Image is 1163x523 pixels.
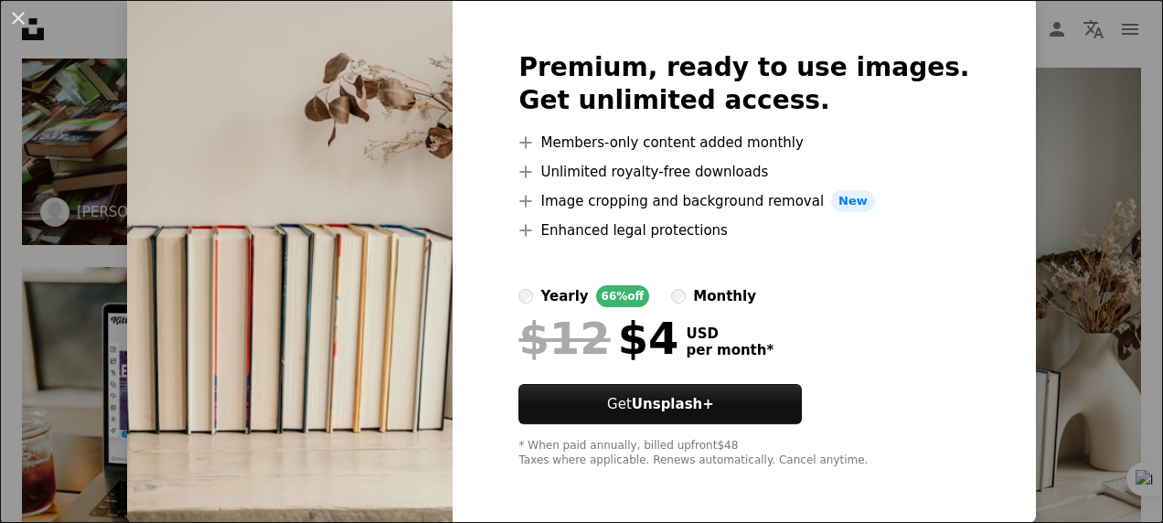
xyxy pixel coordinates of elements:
div: 66% off [596,285,650,307]
h2: Premium, ready to use images. Get unlimited access. [518,51,969,117]
div: yearly [540,285,588,307]
input: monthly [671,289,686,304]
span: $12 [518,315,610,362]
li: Enhanced legal protections [518,219,969,241]
li: Unlimited royalty-free downloads [518,161,969,183]
div: * When paid annually, billed upfront $48 Taxes where applicable. Renews automatically. Cancel any... [518,439,969,468]
strong: Unsplash+ [632,396,714,412]
li: Members-only content added monthly [518,132,969,154]
li: Image cropping and background removal [518,190,969,212]
span: USD [686,326,774,342]
input: yearly66%off [518,289,533,304]
div: $4 [518,315,678,362]
div: monthly [693,285,756,307]
span: per month * [686,342,774,358]
button: GetUnsplash+ [518,384,802,424]
span: New [831,190,875,212]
